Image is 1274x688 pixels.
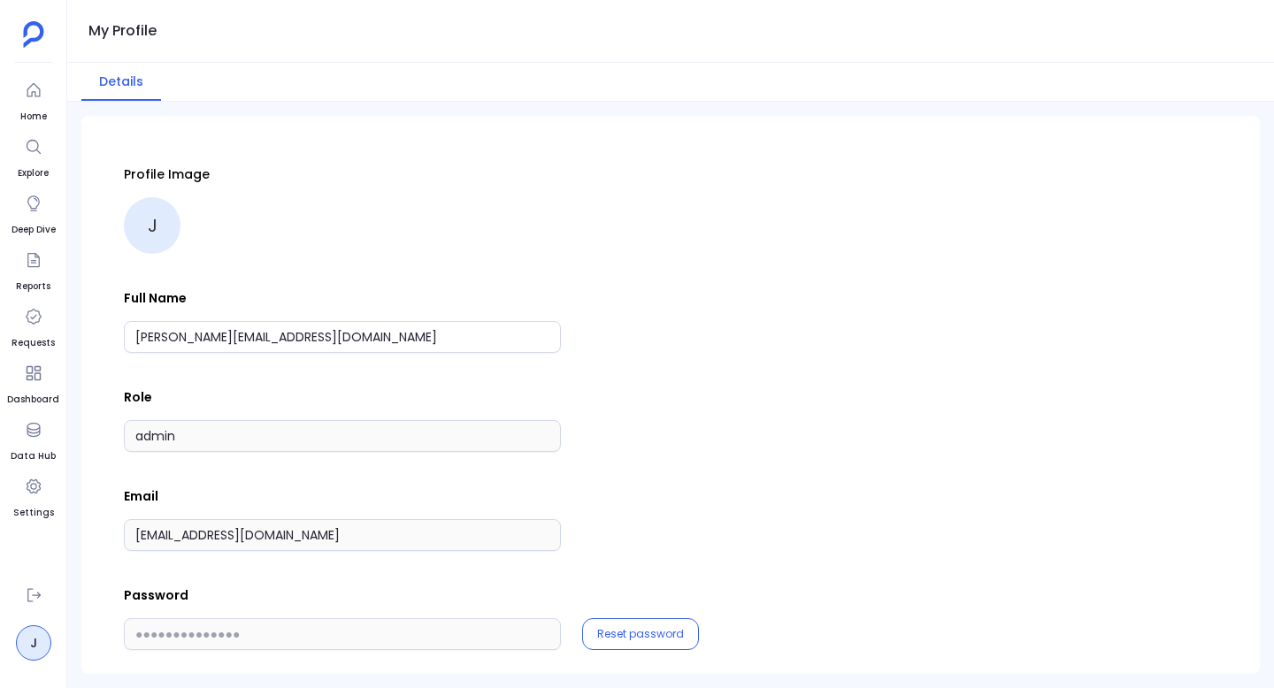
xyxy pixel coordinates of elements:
a: Reports [16,244,50,294]
input: Full Name [124,321,561,353]
button: Details [81,63,161,101]
a: Explore [18,131,50,180]
span: Explore [18,166,50,180]
p: Profile Image [124,165,1217,183]
span: Settings [13,506,54,520]
a: Settings [13,470,54,520]
input: Email [124,519,561,551]
div: J [124,197,180,254]
a: Requests [12,301,55,350]
p: Role [124,388,1217,406]
a: Deep Dive [12,187,56,237]
span: Home [18,110,50,124]
input: ●●●●●●●●●●●●●● [124,618,561,650]
span: Reports [16,279,50,294]
input: Role [124,420,561,452]
a: Data Hub [11,414,56,463]
p: Password [124,586,1217,604]
h1: My Profile [88,19,157,43]
a: Home [18,74,50,124]
button: Reset password [597,627,684,641]
span: Data Hub [11,449,56,463]
p: Full Name [124,289,1217,307]
span: Dashboard [7,393,59,407]
p: Email [124,487,1217,505]
span: Deep Dive [12,223,56,237]
img: petavue logo [23,21,44,48]
a: Dashboard [7,357,59,407]
a: J [16,625,51,661]
span: Requests [12,336,55,350]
